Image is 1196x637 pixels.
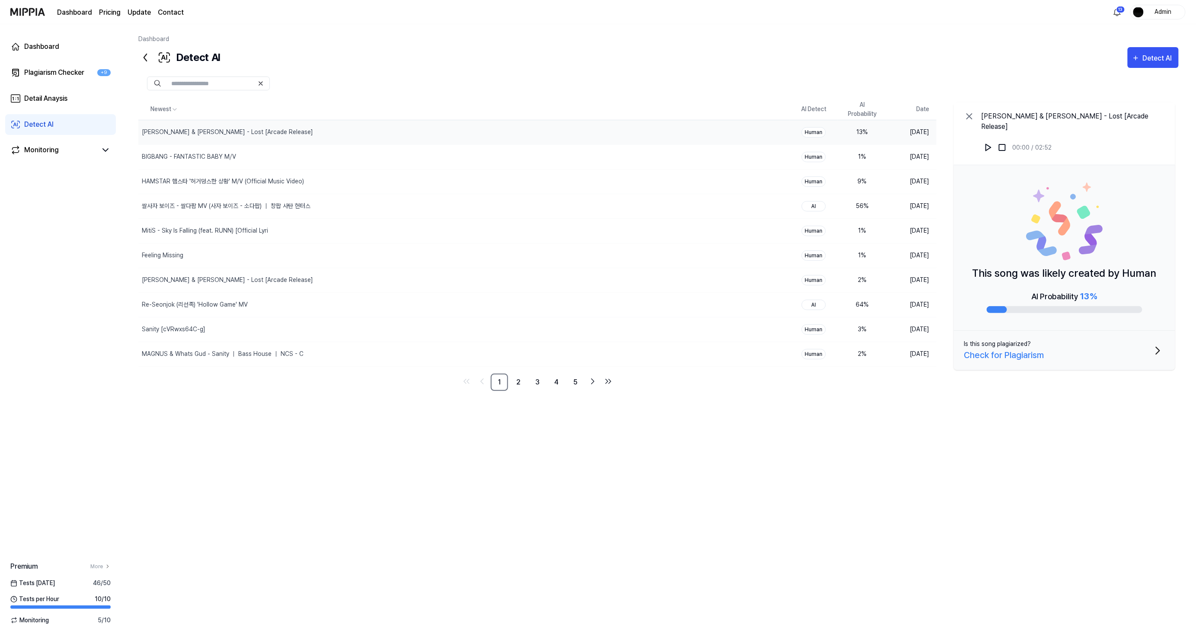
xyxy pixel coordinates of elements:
div: MAGNUS & Whats Gud - Sanity ｜ Bass House ｜ NCS - C [142,349,304,359]
img: Search [154,80,161,87]
td: [DATE] [886,169,937,194]
div: +9 [97,69,111,77]
div: [PERSON_NAME] & [PERSON_NAME] - Lost [Arcade Release] [142,128,313,137]
span: Tests [DATE] [10,579,55,588]
a: Dashboard [57,7,92,18]
div: Monitoring [24,145,59,155]
nav: pagination [138,374,937,391]
div: Check for Plagiarism [964,349,1044,362]
a: Go to previous page [475,375,489,388]
a: Contact [158,7,184,18]
th: AI Probability [838,99,886,120]
img: profile [1133,7,1144,17]
div: Human [802,275,826,285]
a: 5 [567,374,584,391]
span: 10 / 10 [95,595,111,604]
td: [DATE] [886,194,937,218]
a: 2 [510,374,527,391]
img: stop [998,143,1007,152]
div: Human [802,250,826,261]
th: AI Detect [790,99,838,120]
img: play [984,143,993,152]
div: 쌀사자 보이즈 - 쌀다팜 MV (사자 보이즈 - 소다팝) ｜ 창팝 사탄 헌터스 [142,202,310,211]
div: Is this song plagiarized? [964,339,1031,349]
td: [DATE] [886,268,937,292]
div: 1 % [845,251,879,260]
a: Dashboard [138,35,169,42]
a: 1 [491,374,508,391]
div: 2 % [845,349,879,359]
div: BIGBANG - FANTASTIC BABY M⧸V [142,152,236,161]
div: 1 % [845,152,879,161]
td: [DATE] [886,292,937,317]
div: 9 % [845,177,879,186]
p: This song was likely created by Human [972,266,1157,281]
div: Sanity [cVRwxs64C-g] [142,325,205,334]
div: 64 % [845,300,879,309]
td: [DATE] [886,144,937,169]
td: [DATE] [886,317,937,342]
div: MitiS - Sky Is Falling (feat. RUNN) [Official Lyri [142,226,268,235]
a: Monitoring [10,145,97,155]
div: Human [802,176,826,187]
div: Re-Seonjok (리선족) 'Hollow Game' MV [142,300,248,309]
th: Date [886,99,937,120]
div: AI [802,201,826,211]
div: Detect AI [138,47,220,68]
td: [DATE] [886,218,937,243]
a: Dashboard [5,36,116,57]
img: Human [1026,182,1103,260]
div: Detail Anaysis [24,93,67,104]
span: 13 % [1081,291,1097,301]
div: Human [802,324,826,335]
a: More [90,563,111,570]
div: [PERSON_NAME] & [PERSON_NAME] - Lost [Arcade Release] [982,111,1165,132]
span: Monitoring [10,616,49,625]
a: Update [128,7,151,18]
a: Detail Anaysis [5,88,116,109]
a: Detect AI [5,114,116,135]
a: Go to first page [460,375,473,388]
div: AI Probability [1032,290,1097,303]
a: Go to last page [601,375,615,388]
div: Detect AI [24,119,54,130]
div: Feeling Missing [142,251,183,260]
div: Detect AI [1142,53,1174,64]
div: 00:00 / 02:52 [1013,143,1052,152]
div: Human [802,226,826,236]
div: Admin [1146,7,1180,16]
div: Plagiarism Checker [24,67,84,78]
img: 알림 [1112,7,1122,17]
button: Pricing [99,7,121,18]
a: 3 [529,374,546,391]
a: Plagiarism Checker+9 [5,62,116,83]
span: Tests per Hour [10,595,59,604]
button: 알림13 [1110,5,1124,19]
div: 3 % [845,325,879,334]
div: [PERSON_NAME] & [PERSON_NAME] - Lost [Arcade Release] [142,275,313,285]
td: [DATE] [886,120,937,144]
div: Human [802,349,826,359]
div: 56 % [845,202,879,211]
div: 2 % [845,275,879,285]
td: [DATE] [886,243,937,268]
a: 4 [548,374,565,391]
div: Dashboard [24,42,59,52]
span: Premium [10,561,38,572]
button: Is this song plagiarized?Check for Plagiarism [954,331,1175,370]
div: 13 [1116,6,1125,13]
button: Detect AI [1128,47,1179,68]
div: Human [802,127,826,138]
div: 1 % [845,226,879,235]
span: 5 / 10 [98,616,111,625]
div: HAMSTAR 햄스타 '허거덩스한 상황' M/V (Official Music Video) [142,177,304,186]
a: Go to next page [586,375,600,388]
span: 46 / 50 [93,579,111,588]
button: profileAdmin [1130,5,1186,19]
td: [DATE] [886,342,937,366]
div: Human [802,152,826,162]
div: AI [802,300,826,310]
div: 13 % [845,128,879,137]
